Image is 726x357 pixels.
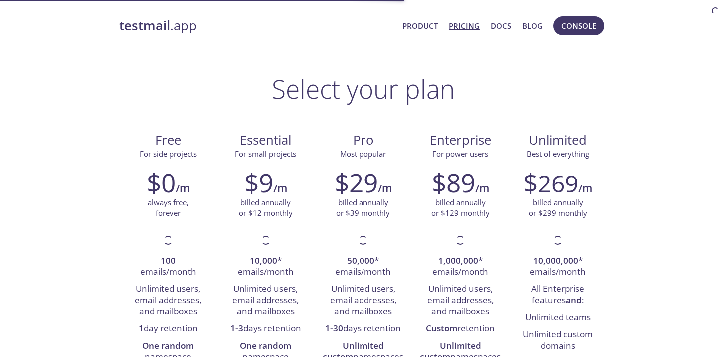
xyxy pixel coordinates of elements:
[517,253,599,281] li: * emails/month
[340,149,386,159] span: Most popular
[420,132,501,149] span: Enterprise
[119,17,394,34] a: testmail.app
[529,131,587,149] span: Unlimited
[491,19,511,32] a: Docs
[533,255,578,266] strong: 10,000,000
[402,19,438,32] a: Product
[139,322,144,334] strong: 1
[224,253,307,281] li: * emails/month
[517,309,599,326] li: Unlimited teams
[272,74,455,104] h1: Select your plan
[419,320,502,337] li: retention
[347,255,374,266] strong: 50,000
[335,168,378,197] h2: $29
[325,322,343,334] strong: 1-30
[250,255,277,266] strong: 10,000
[517,326,599,355] li: Unlimited custom domains
[336,197,390,219] p: billed annually or $39 monthly
[432,168,475,197] h2: $89
[432,149,488,159] span: For power users
[426,322,457,334] strong: Custom
[240,340,291,351] strong: One random
[225,132,306,149] span: Essential
[522,19,543,32] a: Blog
[148,197,189,219] p: always free, forever
[566,294,582,306] strong: and
[517,281,599,309] li: All Enterprise features :
[438,255,478,266] strong: 1,000,000
[273,180,287,197] h6: /m
[230,322,243,334] strong: 1-3
[147,168,176,197] h2: $0
[142,340,194,351] strong: One random
[322,132,403,149] span: Pro
[322,253,404,281] li: * emails/month
[224,320,307,337] li: days retention
[523,168,578,197] h2: $
[244,168,273,197] h2: $9
[553,16,604,35] button: Console
[161,255,176,266] strong: 100
[419,281,502,320] li: Unlimited users, email addresses, and mailboxes
[140,149,197,159] span: For side projects
[239,197,293,219] p: billed annually or $12 monthly
[529,197,587,219] p: billed annually or $299 monthly
[578,180,592,197] h6: /m
[475,180,489,197] h6: /m
[127,132,209,149] span: Free
[127,253,209,281] li: emails/month
[322,281,404,320] li: Unlimited users, email addresses, and mailboxes
[378,180,392,197] h6: /m
[449,19,480,32] a: Pricing
[176,180,190,197] h6: /m
[538,167,578,199] span: 269
[127,281,209,320] li: Unlimited users, email addresses, and mailboxes
[431,197,490,219] p: billed annually or $129 monthly
[127,320,209,337] li: day retention
[322,320,404,337] li: days retention
[561,19,596,32] span: Console
[224,281,307,320] li: Unlimited users, email addresses, and mailboxes
[527,149,589,159] span: Best of everything
[419,253,502,281] li: * emails/month
[119,17,170,34] strong: testmail
[235,149,296,159] span: For small projects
